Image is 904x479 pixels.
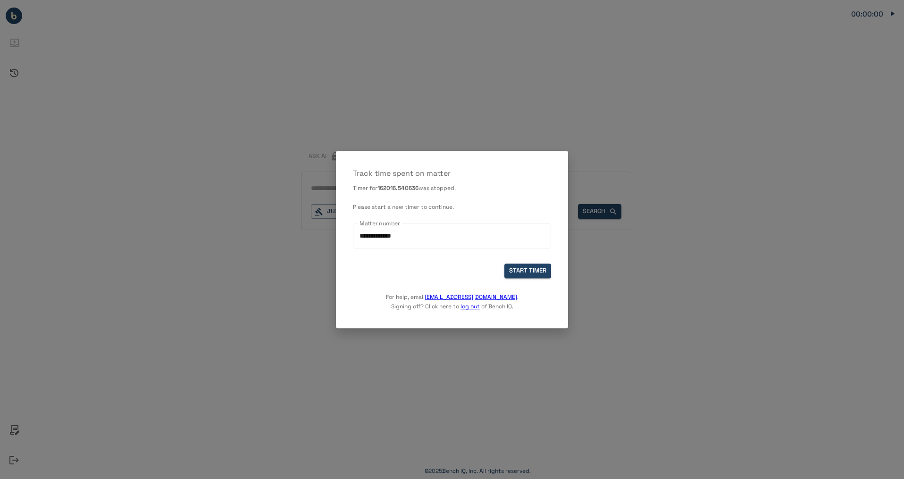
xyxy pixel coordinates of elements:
b: 162016.540636 [377,184,419,192]
span: was stopped. [419,184,456,192]
p: Track time spent on matter [353,168,551,179]
span: Timer for [353,184,377,192]
label: Matter number [360,219,400,227]
p: For help, email . Signing off? Click here to of Bench IQ. [386,278,519,311]
button: START TIMER [504,264,551,278]
a: [EMAIL_ADDRESS][DOMAIN_NAME] [425,293,517,301]
a: log out [460,303,480,310]
span: Please start a new timer to continue. [353,203,454,211]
